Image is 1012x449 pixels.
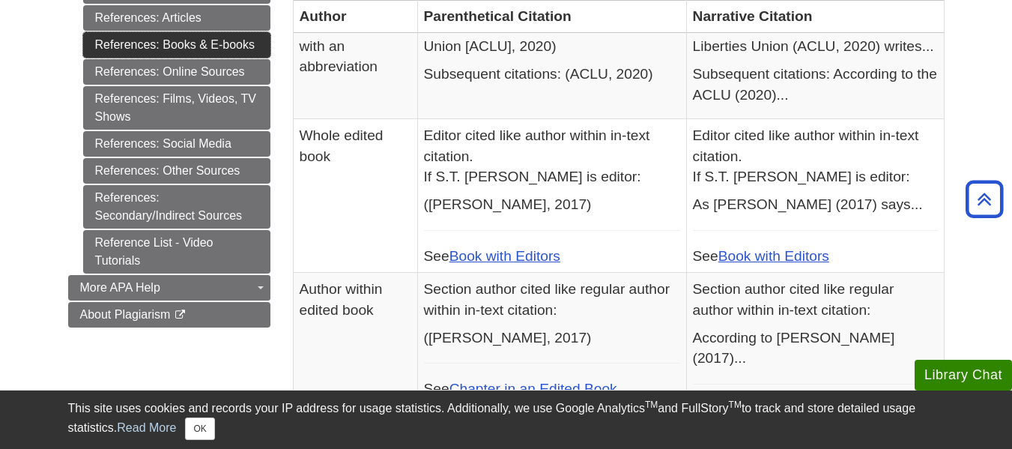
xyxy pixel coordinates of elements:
[449,248,560,264] a: Book with Editors
[83,131,270,157] a: References: Social Media
[686,273,944,427] td: See
[293,119,417,273] td: Whole edited book
[693,15,938,56] p: First citation: As the American Civil Liberties Union (ACLU, 2020) writes...
[83,185,270,229] a: References: Secondary/Indirect Sources
[424,194,680,214] p: ([PERSON_NAME], 2017)
[424,64,680,84] p: Subsequent citations: (ACLU, 2020)
[417,119,686,273] td: See
[80,308,171,321] span: About Plagiarism
[645,400,658,410] sup: TM
[693,194,938,214] p: As [PERSON_NAME] (2017) says...
[729,400,742,410] sup: TM
[693,125,938,187] p: Editor cited like author within in-text citation. If S.T. [PERSON_NAME] is editor:
[83,59,270,85] a: References: Online Sources
[83,5,270,31] a: References: Articles
[83,158,270,184] a: References: Other Sources
[693,328,938,369] p: According to [PERSON_NAME] (2017)...
[185,418,214,440] button: Close
[83,32,270,58] a: References: Books & E-books
[68,275,270,301] a: More APA Help
[693,64,938,105] p: Subsequent citations: According to the ACLU (2020)...
[693,279,938,320] p: Section author cited like regular author within in-text citation:
[449,381,617,397] a: Chapter in an Edited Book
[718,248,829,264] a: Book with Editors
[83,86,270,130] a: References: Films, Videos, TV Shows
[424,125,680,187] p: Editor cited like author within in-text citation. If S.T. [PERSON_NAME] is editor:
[424,328,680,348] p: ([PERSON_NAME], 2017)
[80,281,160,294] span: More APA Help
[424,15,680,56] p: First citation: (American Civil Liberties Union [ACLU], 2020)
[424,279,680,320] p: Section author cited like regular author within in-text citation:
[686,119,944,273] td: See
[915,360,1012,391] button: Library Chat
[174,310,187,320] i: This link opens in a new window
[68,400,945,440] div: This site uses cookies and records your IP address for usage statistics. Additionally, we use Goo...
[293,273,417,427] td: Author within edited book
[960,189,1008,209] a: Back to Top
[293,9,417,119] td: Group author with an abbreviation
[83,230,270,274] a: Reference List - Video Tutorials
[117,421,176,434] a: Read More
[417,273,686,427] td: See
[68,302,270,328] a: About Plagiarism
